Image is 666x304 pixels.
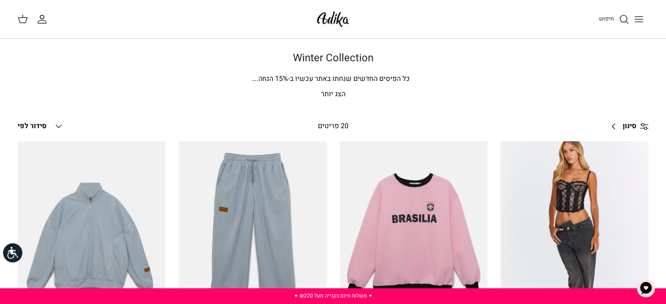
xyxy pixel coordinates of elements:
img: Adika IL [314,9,352,29]
span: חיפוש [599,14,614,23]
a: החשבון שלי [37,14,51,24]
div: 20 פריטים [257,121,408,132]
p: הצג יותר [27,89,640,100]
span: סידור לפי [18,121,46,131]
span: % הנחה. [252,73,288,84]
span: כל הפיסים החדשים שנחתו באתר עכשיו ב- [288,73,410,84]
span: 15 [275,73,283,84]
a: סינון [605,116,648,137]
button: Toggle menu [629,10,648,29]
a: ✦ משלוח חינם בקנייה מעל ₪220 ✦ [293,292,372,300]
span: סינון [623,121,636,132]
a: חיפוש [599,14,629,24]
h1: Winter Collection [27,52,640,65]
button: סידור לפי [18,117,64,136]
button: צ'אט [633,275,659,301]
